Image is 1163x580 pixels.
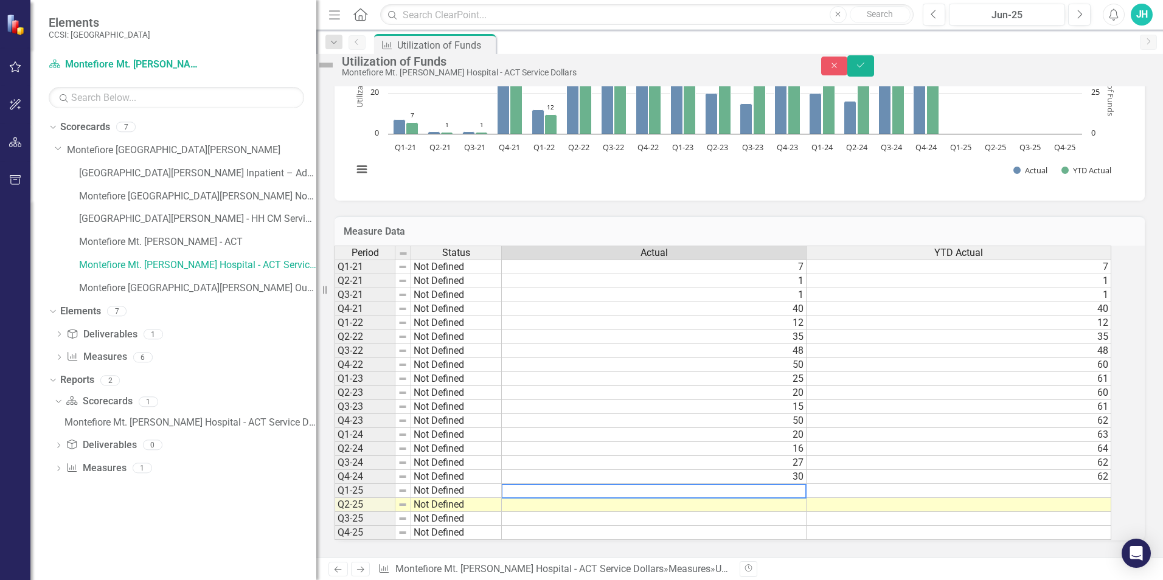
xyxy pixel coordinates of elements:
[335,288,395,302] td: Q3-21
[777,142,798,153] text: Q4-23
[502,442,807,456] td: 16
[532,110,544,134] path: Q1-22, 12. Actual.
[398,249,408,258] img: 8DAGhfEEPCf229AAAAAElFTkSuQmCC
[867,9,893,19] span: Search
[411,274,502,288] td: Not Defined
[879,80,891,134] path: Q3-24, 27. Actual.
[398,262,408,272] img: 8DAGhfEEPCf229AAAAAElFTkSuQmCC
[811,142,833,153] text: Q1-24
[66,461,126,475] a: Measures
[807,274,1111,288] td: 1
[1131,4,1153,26] div: JH
[411,330,502,344] td: Not Defined
[614,57,627,134] path: Q3-22, 48. YTD Actual.
[406,123,418,134] path: Q1-21, 7. YTD Actual.
[6,14,27,35] img: ClearPoint Strategy
[637,142,659,153] text: Q4-22
[502,470,807,484] td: 30
[67,143,316,157] a: Montefiore [GEOGRAPHIC_DATA][PERSON_NAME]
[807,470,1111,484] td: 62
[398,458,408,468] img: 8DAGhfEEPCf229AAAAAElFTkSuQmCC
[510,69,522,134] path: Q4-21, 40. YTD Actual.
[143,440,162,451] div: 0
[66,395,132,409] a: Scorecards
[547,103,554,111] text: 12
[398,514,408,523] img: 8DAGhfEEPCf229AAAAAElFTkSuQmCC
[335,414,395,428] td: Q4-23
[398,360,408,370] img: 8DAGhfEEPCf229AAAAAElFTkSuQmCC
[133,352,153,362] div: 6
[463,132,475,134] path: Q3-21, 1. Actual.
[934,247,983,258] span: YTD Actual
[380,4,914,26] input: Search ClearPoint...
[807,456,1111,470] td: 62
[807,260,1111,274] td: 7
[411,428,502,442] td: Not Defined
[580,77,592,134] path: Q2-22, 35. YTD Actual.
[668,563,710,575] a: Measures
[411,344,502,358] td: Not Defined
[846,142,868,153] text: Q2-24
[49,58,201,72] a: Montefiore Mt. [PERSON_NAME] Hospital - ACT Service Dollars
[915,142,937,153] text: Q4-24
[807,288,1111,302] td: 1
[807,344,1111,358] td: 48
[335,400,395,414] td: Q3-23
[810,94,822,134] path: Q1-24, 20. Actual.
[411,470,502,484] td: Not Defined
[502,428,807,442] td: 20
[133,463,152,474] div: 1
[79,167,316,181] a: [GEOGRAPHIC_DATA][PERSON_NAME] Inpatient – Adult (ages [DEMOGRAPHIC_DATA]+)
[107,306,127,316] div: 7
[411,358,502,372] td: Not Defined
[568,142,589,153] text: Q2-22
[49,30,150,40] small: CCSI: [GEOGRAPHIC_DATA]
[411,456,502,470] td: Not Defined
[398,388,408,398] img: 8DAGhfEEPCf229AAAAAElFTkSuQmCC
[476,133,488,134] path: Q3-21, 1. YTD Actual.
[335,512,395,526] td: Q3-25
[353,161,370,178] button: View chart menu, Chart
[1013,165,1047,176] button: Show Actual
[428,132,440,134] path: Q2-21, 1. Actual.
[641,247,668,258] span: Actual
[807,372,1111,386] td: 61
[335,456,395,470] td: Q3-24
[502,372,807,386] td: 25
[395,142,416,153] text: Q1-21
[354,38,365,108] text: Utilization of Funds
[411,414,502,428] td: Not Defined
[378,562,731,576] div: » »
[398,486,408,495] img: 8DAGhfEEPCf229AAAAAElFTkSuQmCC
[411,111,414,119] text: 7
[335,330,395,344] td: Q2-22
[740,104,752,134] path: Q3-23, 15. Actual.
[60,305,101,319] a: Elements
[411,372,502,386] td: Not Defined
[411,260,502,274] td: Not Defined
[335,260,395,274] td: Q1-21
[807,428,1111,442] td: 63
[707,142,728,153] text: Q2-23
[398,444,408,454] img: 8DAGhfEEPCf229AAAAAElFTkSuQmCC
[60,120,110,134] a: Scorecards
[79,281,316,295] a: Montefiore [GEOGRAPHIC_DATA][PERSON_NAME] Outreach
[395,563,664,575] a: Montefiore Mt. [PERSON_NAME] Hospital - ACT Service Dollars
[672,142,693,153] text: Q1-23
[342,68,797,77] div: Montefiore Mt. [PERSON_NAME] Hospital - ACT Service Dollars
[742,142,763,153] text: Q3-23
[79,190,316,204] a: Montefiore [GEOGRAPHIC_DATA][PERSON_NAME] NonMed Care Coordination
[370,86,379,97] text: 20
[502,260,807,274] td: 7
[715,563,799,575] div: Utilization of Funds
[335,274,395,288] td: Q2-21
[398,318,408,328] img: 8DAGhfEEPCf229AAAAAElFTkSuQmCC
[49,87,304,108] input: Search Below...
[502,414,807,428] td: 50
[502,274,807,288] td: 1
[502,316,807,330] td: 12
[533,142,555,153] text: Q1-22
[60,373,94,387] a: Reports
[79,235,316,249] a: Montefiore Mt. [PERSON_NAME] - ACT
[1091,127,1095,138] text: 0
